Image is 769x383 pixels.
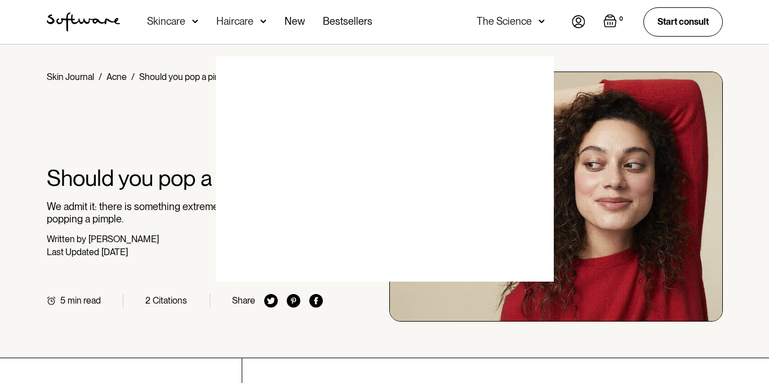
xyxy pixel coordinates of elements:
[47,72,94,82] a: Skin Journal
[192,16,198,27] img: arrow down
[153,295,187,306] div: Citations
[47,12,120,32] img: Software Logo
[260,16,266,27] img: arrow down
[603,14,625,30] a: Open empty cart
[131,72,135,82] div: /
[232,295,255,306] div: Share
[617,14,625,24] div: 0
[106,72,127,82] a: Acne
[477,16,532,27] div: The Science
[216,16,254,27] div: Haircare
[309,294,323,308] img: facebook icon
[47,247,99,257] div: Last Updated
[139,72,238,82] div: Should you pop a pimple?
[47,201,323,225] p: We admit it: there is something extremely satisfying about popping a pimple.
[287,294,300,308] img: pinterest icon
[99,72,102,82] div: /
[539,16,545,27] img: arrow down
[216,56,554,282] img: blank image
[47,12,120,32] a: home
[60,295,65,306] div: 5
[145,295,150,306] div: 2
[147,16,185,27] div: Skincare
[68,295,101,306] div: min read
[47,164,323,191] h1: Should you pop a pimple?
[101,247,128,257] div: [DATE]
[264,294,278,308] img: twitter icon
[88,234,159,244] div: [PERSON_NAME]
[47,234,86,244] div: Written by
[643,7,723,36] a: Start consult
